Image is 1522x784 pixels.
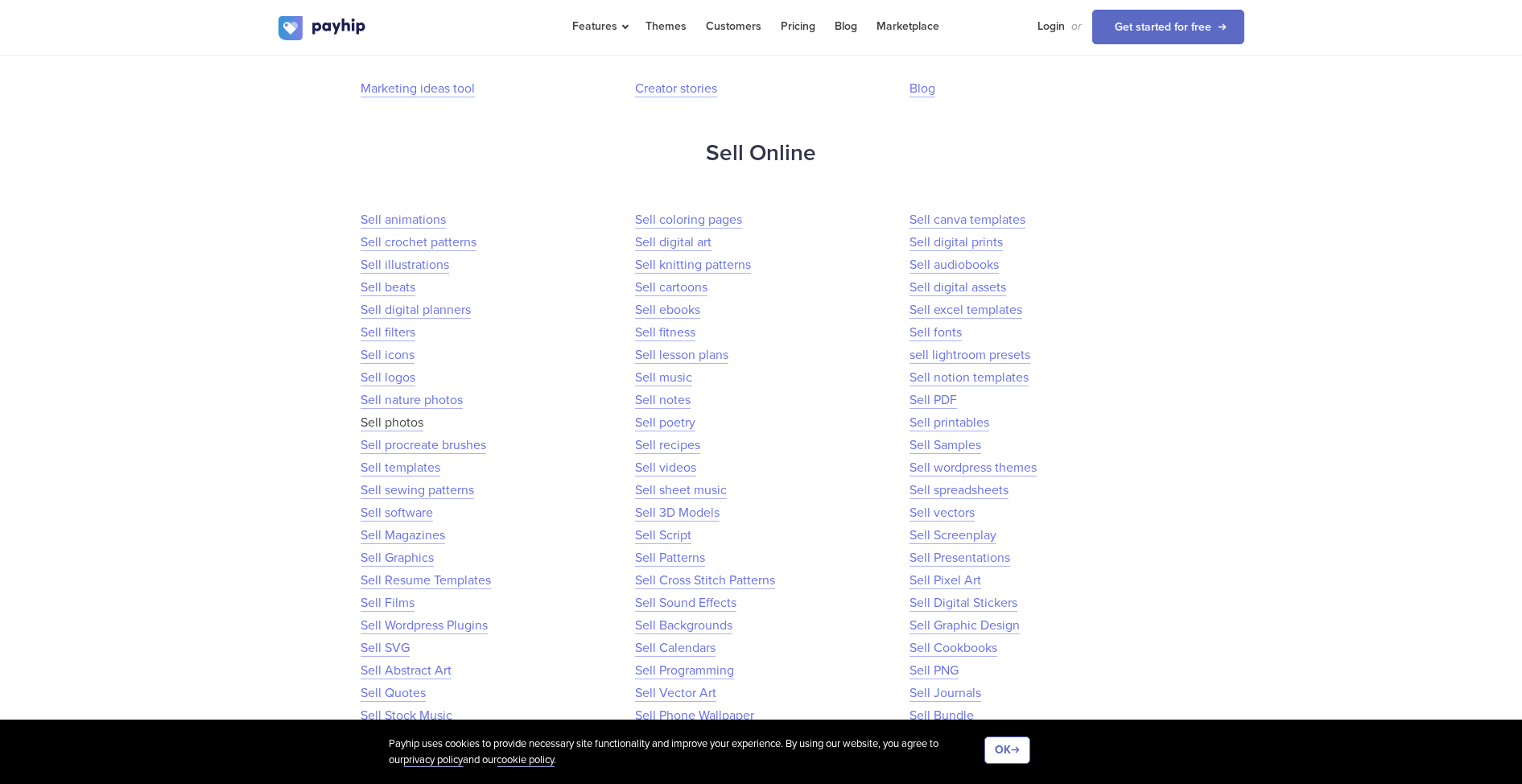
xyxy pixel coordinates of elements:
a: Get started for free [1092,10,1244,44]
button: OK [984,737,1030,764]
a: Sell coloring pages [635,212,742,229]
a: Sell vectors [909,505,975,522]
a: Sell software [361,505,433,522]
a: Sell spreadsheets [909,482,1008,499]
a: Sell animations [361,212,446,229]
span: Features [573,19,626,33]
a: Sell sheet music [635,482,727,499]
a: Sell Magazines [361,527,445,544]
a: Sell Bundle [909,708,974,724]
div: Payhip uses cookies to provide necessary site functionality and improve your experience. By using... [390,737,984,768]
a: Sell Graphic Design [909,617,1020,634]
a: Sell Graphics [361,550,434,567]
a: Sell digital assets [909,279,1006,296]
a: Sell Calendars [635,640,716,657]
a: Sell ebooks [635,302,700,319]
a: Sell canva templates [909,212,1025,229]
a: Sell Phone Wallpaper [635,708,754,724]
h2: Sell Online [278,132,1244,175]
a: Sell knitting patterns [635,257,751,274]
a: Sell fitness [635,324,695,341]
img: logo.svg [278,16,367,40]
a: Sell wordpress themes [909,460,1037,477]
a: Sell SVG [361,640,410,657]
a: Sell printables [909,415,989,431]
a: Sell sewing patterns [361,482,474,499]
a: Sell Resume Templates [361,572,491,589]
a: Sell fonts [909,324,962,341]
a: Sell nature photos [361,392,463,409]
a: Sell procreate brushes [361,437,486,454]
a: Sell Stock Music [361,708,452,724]
a: Sell videos [635,460,696,477]
a: Sell templates [361,460,440,477]
a: Sell Presentations [909,550,1010,567]
a: cookie policy [497,753,555,767]
a: Sell Journals [909,685,981,702]
a: Blog [909,80,935,97]
a: Sell digital planners [361,302,471,319]
a: Sell Abstract Art [361,662,452,679]
a: Sell Backgrounds [635,617,732,634]
a: Sell excel templates [909,302,1022,319]
a: Sell recipes [635,437,700,454]
a: privacy policy [404,753,464,767]
a: Sell Patterns [635,550,705,567]
a: Sell digital art [635,234,712,251]
a: Sell digital prints [909,234,1003,251]
a: Sell beats [361,279,415,296]
a: Creator stories [635,80,717,97]
a: Sell illustrations [361,257,449,274]
a: sell lightroom presets [909,347,1030,364]
a: Sell lesson plans [635,347,728,364]
a: Sell music [635,369,692,386]
a: Sell icons [361,347,415,364]
a: Sell Vector Art [635,685,716,702]
a: Marketing ideas tool [361,80,475,97]
a: Sell photos [361,415,423,431]
a: Sell PDF [909,392,957,409]
a: Sell notes [635,392,691,409]
a: Sell audiobooks [909,257,999,274]
a: Sell logos [361,369,415,386]
a: Sell crochet patterns [361,234,476,251]
a: Sell cartoons [635,279,707,296]
a: Sell filters [361,324,415,341]
a: Sell Screenplay [909,527,996,544]
a: Sell 3D Models [635,505,720,522]
a: Sell Cross Stitch Patterns [635,572,775,589]
a: Sell Samples [909,437,981,454]
a: Sell notion templates [909,369,1029,386]
a: Sell Script [635,527,691,544]
a: Sell Wordpress Plugins [361,617,488,634]
a: Sell Programming [635,662,734,679]
a: Sell Pixel Art [909,572,981,589]
a: Sell PNG [909,662,959,679]
a: Sell Digital Stickers [909,595,1017,612]
a: Sell Cookbooks [909,640,997,657]
a: Sell Sound Effects [635,595,736,612]
a: Sell Films [361,595,415,612]
a: Sell Quotes [361,685,426,702]
a: Sell poetry [635,415,695,431]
